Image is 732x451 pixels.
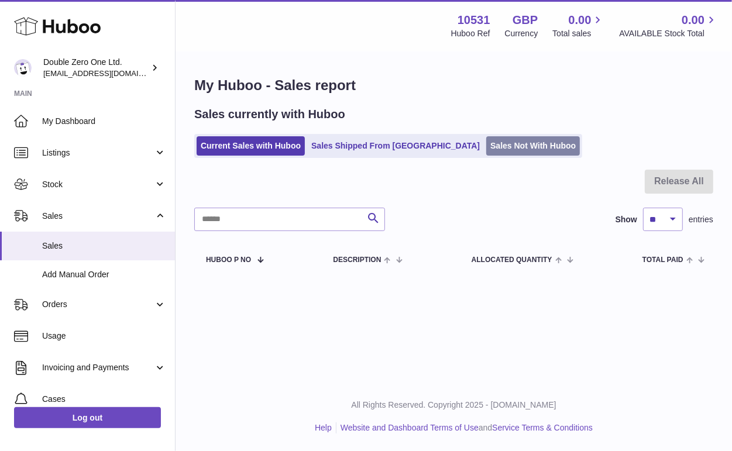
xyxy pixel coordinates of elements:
[552,28,604,39] span: Total sales
[14,59,32,77] img: hello@001skincare.com
[42,116,166,127] span: My Dashboard
[333,256,381,264] span: Description
[552,12,604,39] a: 0.00 Total sales
[42,147,154,159] span: Listings
[42,394,166,405] span: Cases
[619,28,718,39] span: AVAILABLE Stock Total
[689,214,713,225] span: entries
[42,211,154,222] span: Sales
[42,240,166,252] span: Sales
[194,106,345,122] h2: Sales currently with Huboo
[206,256,251,264] span: Huboo P no
[569,12,592,28] span: 0.00
[682,12,704,28] span: 0.00
[341,423,479,432] a: Website and Dashboard Terms of Use
[307,136,484,156] a: Sales Shipped From [GEOGRAPHIC_DATA]
[197,136,305,156] a: Current Sales with Huboo
[336,422,593,433] li: and
[315,423,332,432] a: Help
[185,400,723,411] p: All Rights Reserved. Copyright 2025 - [DOMAIN_NAME]
[616,214,637,225] label: Show
[42,299,154,310] span: Orders
[14,407,161,428] a: Log out
[505,28,538,39] div: Currency
[458,12,490,28] strong: 10531
[42,330,166,342] span: Usage
[642,256,683,264] span: Total paid
[42,179,154,190] span: Stock
[451,28,490,39] div: Huboo Ref
[43,57,149,79] div: Double Zero One Ltd.
[194,76,713,95] h1: My Huboo - Sales report
[42,269,166,280] span: Add Manual Order
[619,12,718,39] a: 0.00 AVAILABLE Stock Total
[492,423,593,432] a: Service Terms & Conditions
[472,256,552,264] span: ALLOCATED Quantity
[513,12,538,28] strong: GBP
[43,68,172,78] span: [EMAIL_ADDRESS][DOMAIN_NAME]
[42,362,154,373] span: Invoicing and Payments
[486,136,580,156] a: Sales Not With Huboo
